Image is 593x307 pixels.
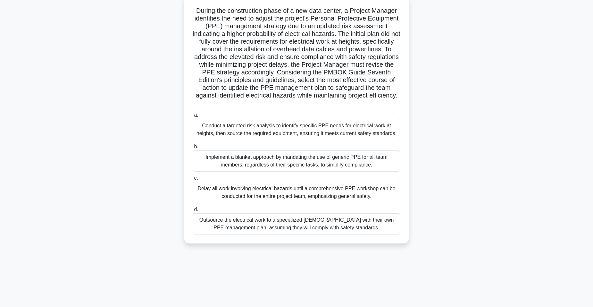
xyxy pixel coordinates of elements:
[194,144,198,149] span: b.
[194,207,198,212] span: d.
[194,112,198,118] span: a.
[193,182,400,203] div: Delay all work involving electrical hazards until a comprehensive PPE workshop can be conducted f...
[193,213,400,235] div: Outsource the electrical work to a specialized [DEMOGRAPHIC_DATA] with their own PPE management p...
[194,175,198,181] span: c.
[192,7,401,107] h5: During the construction phase of a new data center, a Project Manager identifies the need to adju...
[193,150,400,172] div: Implement a blanket approach by mandating the use of generic PPE for all team members, regardless...
[193,119,400,140] div: Conduct a targeted risk analysis to identify specific PPE needs for electrical work at heights, t...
